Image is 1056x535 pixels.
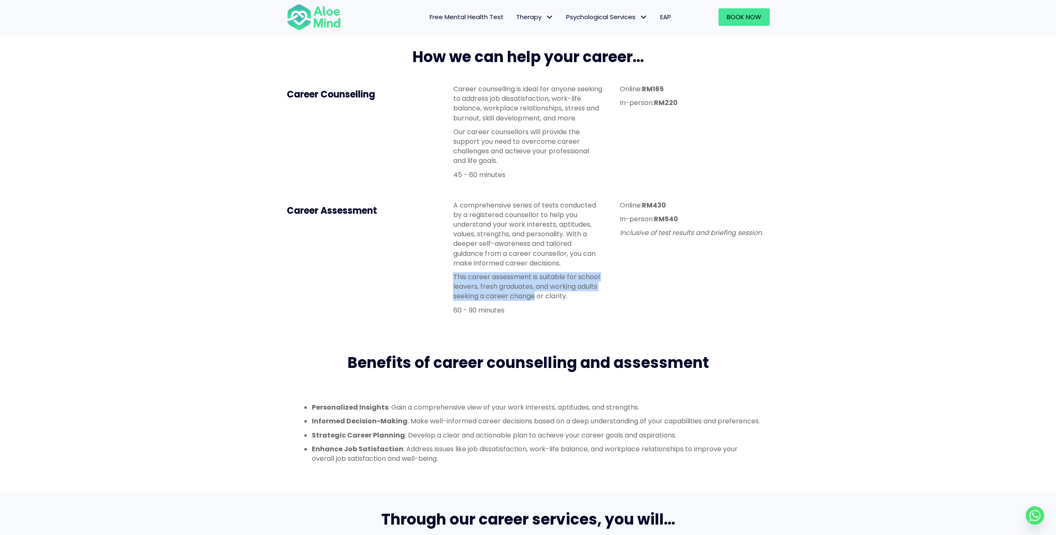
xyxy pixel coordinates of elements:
[312,444,761,463] li: : Address issues like job dissatisfaction, work-life balance, and workplace relationships to impr...
[619,84,769,94] p: Online:
[312,402,761,412] li: : Gain a comprehensive view of your work interests, aptitudes, and strengths.
[560,8,654,26] a: Psychological ServicesPsychological Services: submenu
[453,272,603,301] p: This career assessment is suitable for school leavers, fresh graduates, and working adults seekin...
[544,11,556,23] span: Therapy: submenu
[1026,506,1044,525] a: Whatsapp
[312,402,388,412] strong: Personalized Insights
[453,200,603,268] p: A comprehensive series of tests conducted by a registered counsellor to help you understand your ...
[381,509,675,530] span: Through our career services, you will...
[638,11,650,23] span: Psychological Services: submenu
[453,305,603,315] p: 60 - 90 minutes
[718,8,770,26] a: Book Now
[619,200,769,210] p: Online:
[453,127,603,166] p: Our career counsellors will provide the support you need to overcome career challenges and achiev...
[653,214,678,224] strong: RM540
[430,12,504,21] span: Free Mental Health Test
[566,12,648,21] span: Psychological Services
[510,8,560,26] a: TherapyTherapy: submenu
[516,12,554,21] span: Therapy
[412,46,644,67] span: How we can help your career...
[287,88,437,101] h4: Career Counselling
[619,98,769,107] p: In-person:
[619,228,763,237] em: Inclusive of test results and briefing session.
[312,430,761,440] li: : Develop a clear and actionable plan to achieve your career goals and aspirations.
[312,444,403,454] strong: Enhance Job Satisfaction
[312,416,761,426] li: : Make well-informed career decisions based on a deep understanding of your capabilities and pref...
[641,84,663,94] strong: RM165
[727,12,761,21] span: Book Now
[423,8,510,26] a: Free Mental Health Test
[312,416,407,426] strong: Informed Decision-Making
[653,98,677,107] strong: RM220
[352,8,677,26] nav: Menu
[453,170,603,180] p: 45 - 60 minutes
[619,214,769,224] p: In-person:
[453,84,603,123] p: Career counselling is ideal for anyone seeking to address job dissatisfaction, work-life balance,...
[348,352,709,373] span: Benefits of career counselling and assessment
[660,12,671,21] span: EAP
[287,3,341,31] img: Aloe mind Logo
[641,200,666,210] strong: RM430
[287,205,437,217] h4: Career Assessment
[312,430,405,440] strong: Strategic Career Planning
[654,8,677,26] a: EAP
